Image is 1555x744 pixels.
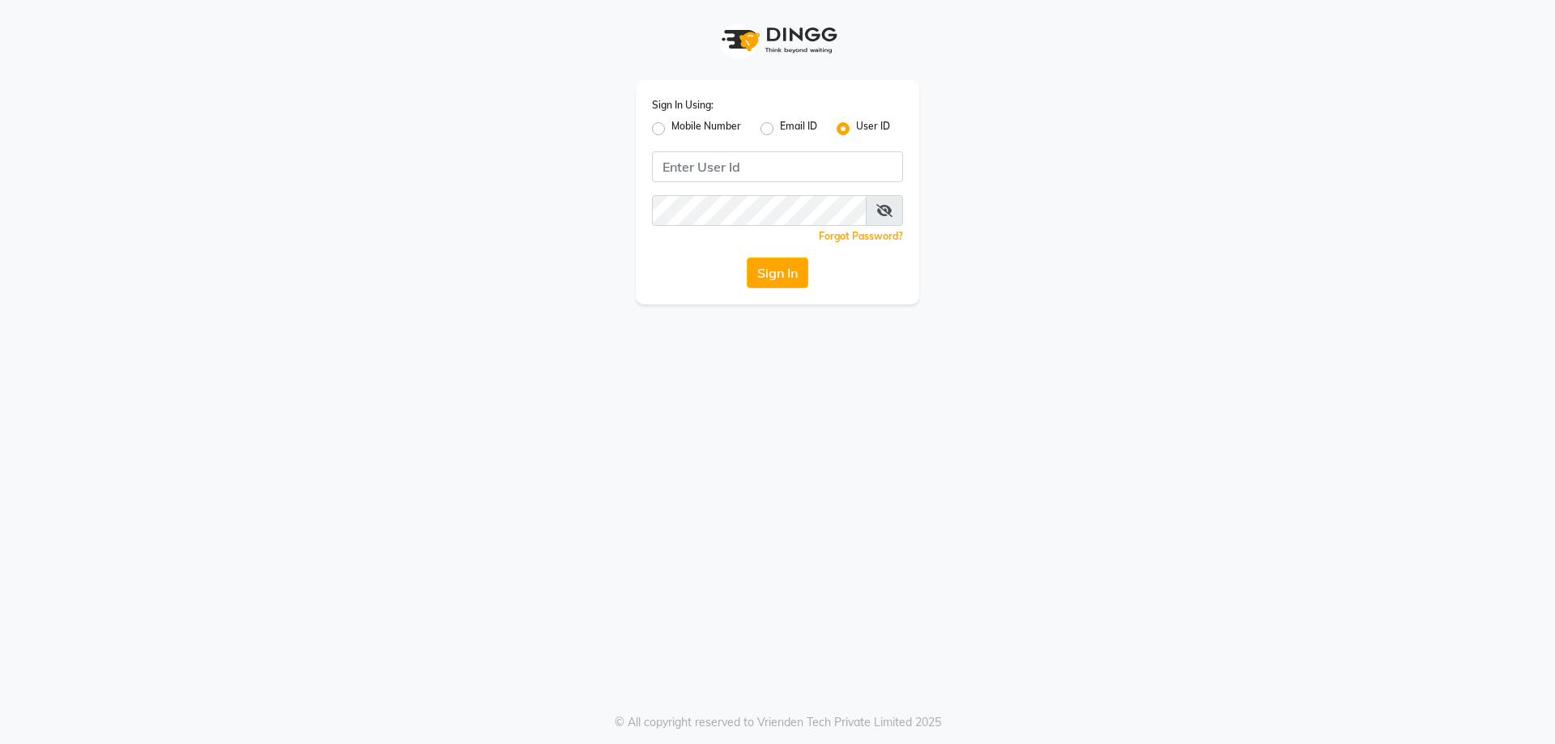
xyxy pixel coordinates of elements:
label: Mobile Number [671,119,741,138]
input: Username [652,195,867,226]
input: Username [652,151,903,182]
a: Forgot Password? [819,230,903,242]
label: Sign In Using: [652,98,714,113]
label: Email ID [780,119,817,138]
label: User ID [856,119,890,138]
img: logo1.svg [713,16,842,64]
button: Sign In [747,257,808,288]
